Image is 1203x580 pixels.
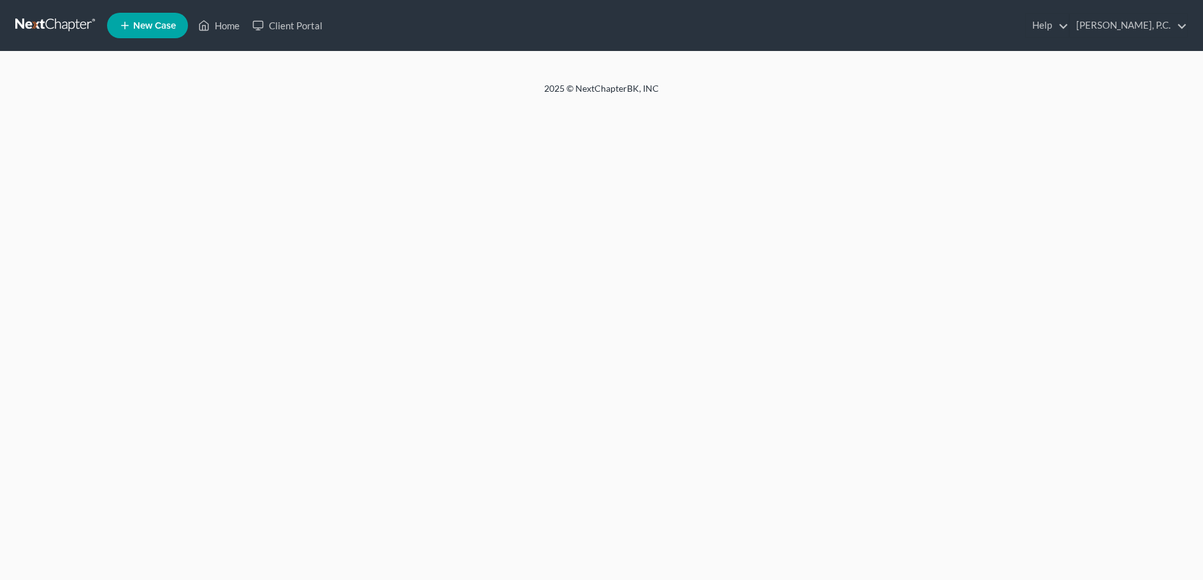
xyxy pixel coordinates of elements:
[192,14,246,37] a: Home
[1070,14,1187,37] a: [PERSON_NAME], P.C.
[238,82,965,105] div: 2025 © NextChapterBK, INC
[107,13,188,38] new-legal-case-button: New Case
[1026,14,1069,37] a: Help
[246,14,329,37] a: Client Portal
